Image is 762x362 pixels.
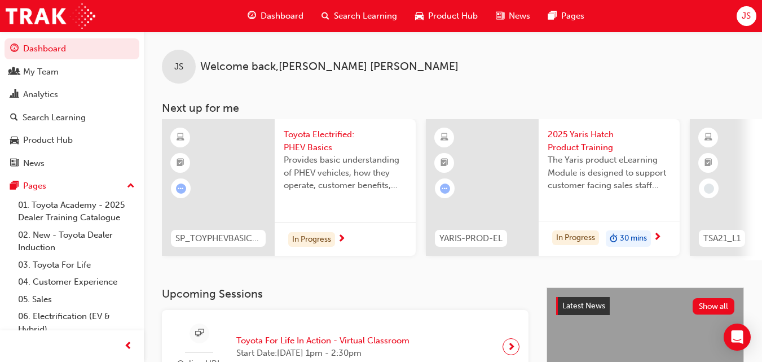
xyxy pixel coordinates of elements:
[195,326,204,341] span: sessionType_ONLINE_URL-icon
[610,232,618,246] span: duration-icon
[703,232,741,245] span: TSA21_L1
[428,10,478,23] span: Product Hub
[14,197,139,226] a: 01. Toyota Academy - 2025 Dealer Training Catalogue
[174,60,183,73] span: JS
[439,232,503,245] span: YARIS-PROD-EL
[6,3,95,29] img: Trak
[548,154,671,192] span: The Yaris product eLearning Module is designed to support customer facing sales staff with introd...
[288,232,335,247] div: In Progress
[704,156,712,171] span: booktick-icon
[10,44,19,54] span: guage-icon
[693,298,735,315] button: Show all
[620,232,647,245] span: 30 mins
[14,226,139,256] a: 02. New - Toyota Dealer Induction
[5,176,139,197] button: Pages
[162,119,416,256] a: SP_TOYPHEVBASICS_ELToyota Electrified: PHEV BasicsProvides basic understanding of PHEV vehicles, ...
[552,230,599,246] div: In Progress
[487,5,539,28] a: news-iconNews
[239,5,312,28] a: guage-iconDashboard
[14,256,139,274] a: 03. Toyota For Life
[14,273,139,291] a: 04. Customer Experience
[441,130,448,145] span: learningResourceType_ELEARNING-icon
[704,130,712,145] span: learningResourceType_ELEARNING-icon
[261,10,303,23] span: Dashboard
[23,180,46,193] div: Pages
[415,9,424,23] span: car-icon
[561,10,584,23] span: Pages
[10,113,18,123] span: search-icon
[507,339,516,355] span: next-icon
[5,36,139,176] button: DashboardMy TeamAnalyticsSearch LearningProduct HubNews
[742,10,751,23] span: JS
[548,128,671,154] span: 2025 Yaris Hatch Product Training
[144,102,762,115] h3: Next up for me
[10,159,19,169] span: news-icon
[236,347,409,360] span: Start Date: [DATE] 1pm - 2:30pm
[14,308,139,338] a: 06. Electrification (EV & Hybrid)
[10,90,19,100] span: chart-icon
[539,5,593,28] a: pages-iconPages
[14,291,139,308] a: 05. Sales
[724,324,751,351] div: Open Intercom Messenger
[284,128,407,154] span: Toyota Electrified: PHEV Basics
[426,119,680,256] a: YARIS-PROD-EL2025 Yaris Hatch Product TrainingThe Yaris product eLearning Module is designed to s...
[704,184,714,194] span: learningRecordVerb_NONE-icon
[321,9,329,23] span: search-icon
[236,334,409,347] span: Toyota For Life In Action - Virtual Classroom
[5,62,139,82] a: My Team
[23,157,45,170] div: News
[556,297,734,315] a: Latest NewsShow all
[509,10,530,23] span: News
[23,134,73,147] div: Product Hub
[248,9,256,23] span: guage-icon
[5,84,139,105] a: Analytics
[177,156,184,171] span: booktick-icon
[737,6,756,26] button: JS
[337,234,346,245] span: next-icon
[23,88,58,101] div: Analytics
[176,184,186,194] span: learningRecordVerb_ATTEMPT-icon
[440,184,450,194] span: learningRecordVerb_ATTEMPT-icon
[10,181,19,191] span: pages-icon
[200,60,459,73] span: Welcome back , [PERSON_NAME] [PERSON_NAME]
[23,111,86,124] div: Search Learning
[441,156,448,171] span: booktick-icon
[406,5,487,28] a: car-iconProduct Hub
[5,153,139,174] a: News
[548,9,557,23] span: pages-icon
[496,9,504,23] span: news-icon
[124,339,133,354] span: prev-icon
[5,107,139,128] a: Search Learning
[312,5,406,28] a: search-iconSearch Learning
[127,179,135,194] span: up-icon
[175,232,261,245] span: SP_TOYPHEVBASICS_EL
[653,233,662,243] span: next-icon
[177,130,184,145] span: learningResourceType_ELEARNING-icon
[10,136,19,146] span: car-icon
[10,67,19,77] span: people-icon
[162,287,528,300] h3: Upcoming Sessions
[284,154,407,192] span: Provides basic understanding of PHEV vehicles, how they operate, customer benefits, and best prac...
[334,10,397,23] span: Search Learning
[5,38,139,59] a: Dashboard
[562,301,605,311] span: Latest News
[23,66,59,78] div: My Team
[5,130,139,151] a: Product Hub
